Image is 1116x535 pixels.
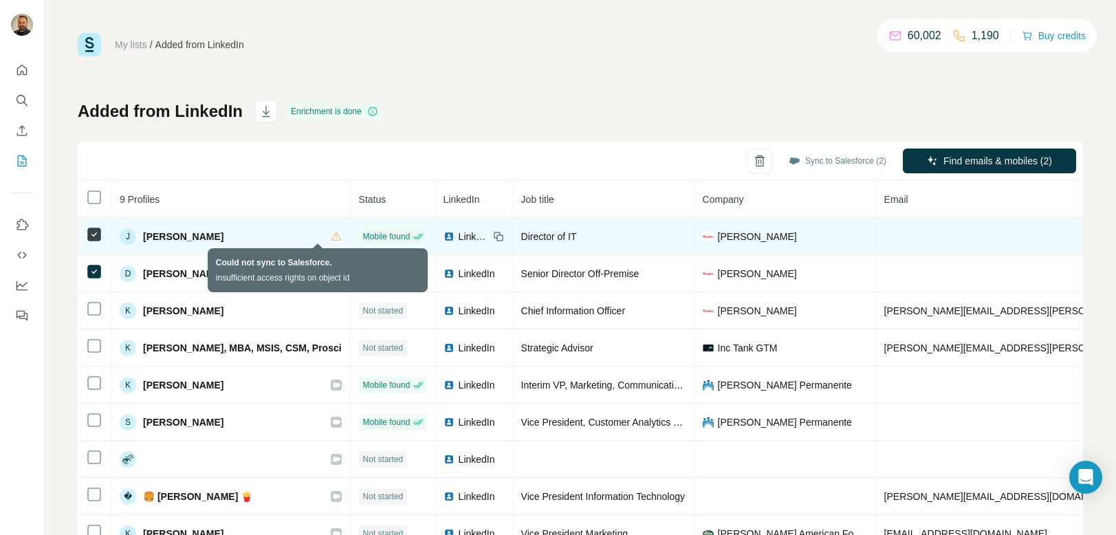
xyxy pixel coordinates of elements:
[1022,26,1086,45] button: Buy credits
[143,304,223,318] span: [PERSON_NAME]
[143,230,223,243] span: [PERSON_NAME]
[78,33,101,56] img: Surfe Logo
[150,38,153,52] li: /
[11,273,33,298] button: Dashboard
[718,341,778,355] span: Inc Tank GTM
[120,228,136,245] div: J
[703,231,714,242] img: company-logo
[459,452,495,466] span: LinkedIn
[521,231,577,242] span: Director of IT
[521,194,554,205] span: Job title
[459,230,489,243] span: LinkedIn
[943,154,1052,168] span: Find emails & mobiles (2)
[459,341,495,355] span: LinkedIn
[718,230,797,243] span: [PERSON_NAME]
[120,488,136,505] div: �
[444,380,455,391] img: LinkedIn logo
[779,151,896,171] button: Sync to Salesforce (2)
[703,305,714,316] img: company-logo
[363,416,411,428] span: Mobile found
[521,491,685,502] span: Vice President Information Technology
[444,417,455,428] img: LinkedIn logo
[11,88,33,113] button: Search
[444,342,455,353] img: LinkedIn logo
[363,490,404,503] span: Not started
[11,58,33,83] button: Quick start
[444,305,455,316] img: LinkedIn logo
[908,28,941,44] p: 60,002
[11,14,33,36] img: Avatar
[11,118,33,143] button: Enrich CSV
[11,243,33,267] button: Use Surfe API
[11,303,33,328] button: Feedback
[120,340,136,356] div: K
[884,194,908,205] span: Email
[363,342,404,354] span: Not started
[11,149,33,173] button: My lists
[143,341,342,355] span: [PERSON_NAME], MBA, MSIS, CSM, Prosci
[521,305,625,316] span: Chief Information Officer
[120,194,160,205] span: 9 Profiles
[521,268,639,279] span: Senior Director Off-Premise
[287,103,382,120] div: Enrichment is done
[363,230,411,243] span: Mobile found
[459,267,495,281] span: LinkedIn
[143,267,223,281] span: [PERSON_NAME]
[718,378,852,392] span: [PERSON_NAME] Permanente
[459,304,495,318] span: LinkedIn
[444,491,455,502] img: LinkedIn logo
[143,378,223,392] span: [PERSON_NAME]
[115,39,147,50] a: My lists
[363,379,411,391] span: Mobile found
[444,231,455,242] img: LinkedIn logo
[363,305,404,317] span: Not started
[444,268,455,279] img: LinkedIn logo
[459,490,495,503] span: LinkedIn
[155,38,244,52] div: Added from LinkedIn
[521,380,890,391] span: Interim VP, Marketing, Communications, Community Health and Consumer Experience
[363,267,411,280] span: Mobile found
[718,267,797,281] span: [PERSON_NAME]
[703,417,714,428] img: company-logo
[703,342,714,353] img: company-logo
[703,194,744,205] span: Company
[444,194,480,205] span: LinkedIn
[1069,461,1102,494] div: Open Intercom Messenger
[521,417,724,428] span: Vice President, Customer Analytics & Reporting
[120,303,136,319] div: K
[143,490,252,503] span: 🍔 [PERSON_NAME] 🍟
[120,377,136,393] div: K
[703,268,714,279] img: company-logo
[903,149,1076,173] button: Find emails & mobiles (2)
[718,415,852,429] span: [PERSON_NAME] Permanente
[120,265,136,282] div: D
[972,28,999,44] p: 1,190
[120,414,136,430] div: S
[11,212,33,237] button: Use Surfe on LinkedIn
[359,194,386,205] span: Status
[459,415,495,429] span: LinkedIn
[78,100,243,122] h1: Added from LinkedIn
[363,453,404,466] span: Not started
[521,342,593,353] span: Strategic Advisor
[459,378,495,392] span: LinkedIn
[718,304,797,318] span: [PERSON_NAME]
[703,380,714,391] img: company-logo
[143,415,223,429] span: [PERSON_NAME]
[444,454,455,465] img: LinkedIn logo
